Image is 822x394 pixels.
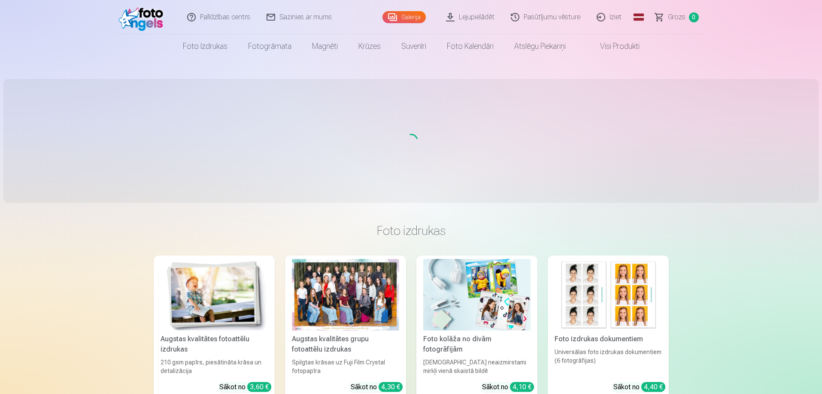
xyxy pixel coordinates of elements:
[238,34,302,58] a: Fotogrāmata
[247,382,271,392] div: 3,60 €
[118,3,168,31] img: /fa1
[219,382,271,392] div: Sākot no
[437,34,504,58] a: Foto kalendāri
[351,382,403,392] div: Sākot no
[555,259,662,331] img: Foto izdrukas dokumentiem
[420,358,534,375] div: [DEMOGRAPHIC_DATA] neaizmirstami mirkļi vienā skaistā bildē
[576,34,650,58] a: Visi produkti
[288,334,403,355] div: Augstas kvalitātes grupu fotoattēlu izdrukas
[288,358,403,375] div: Spilgtas krāsas uz Fuji Film Crystal fotopapīra
[173,34,238,58] a: Foto izdrukas
[157,358,271,375] div: 210 gsm papīrs, piesātināta krāsa un detalizācija
[379,382,403,392] div: 4,30 €
[420,334,534,355] div: Foto kolāža no divām fotogrāfijām
[641,382,665,392] div: 4,40 €
[689,12,699,22] span: 0
[391,34,437,58] a: Suvenīri
[504,34,576,58] a: Atslēgu piekariņi
[551,334,665,344] div: Foto izdrukas dokumentiem
[161,259,268,331] img: Augstas kvalitātes fotoattēlu izdrukas
[302,34,348,58] a: Magnēti
[613,382,665,392] div: Sākot no
[482,382,534,392] div: Sākot no
[510,382,534,392] div: 4,10 €
[668,12,686,22] span: Grozs
[157,334,271,355] div: Augstas kvalitātes fotoattēlu izdrukas
[161,223,662,238] h3: Foto izdrukas
[348,34,391,58] a: Krūzes
[382,11,426,23] a: Galerija
[551,348,665,375] div: Universālas foto izdrukas dokumentiem (6 fotogrāfijas)
[423,259,531,331] img: Foto kolāža no divām fotogrāfijām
